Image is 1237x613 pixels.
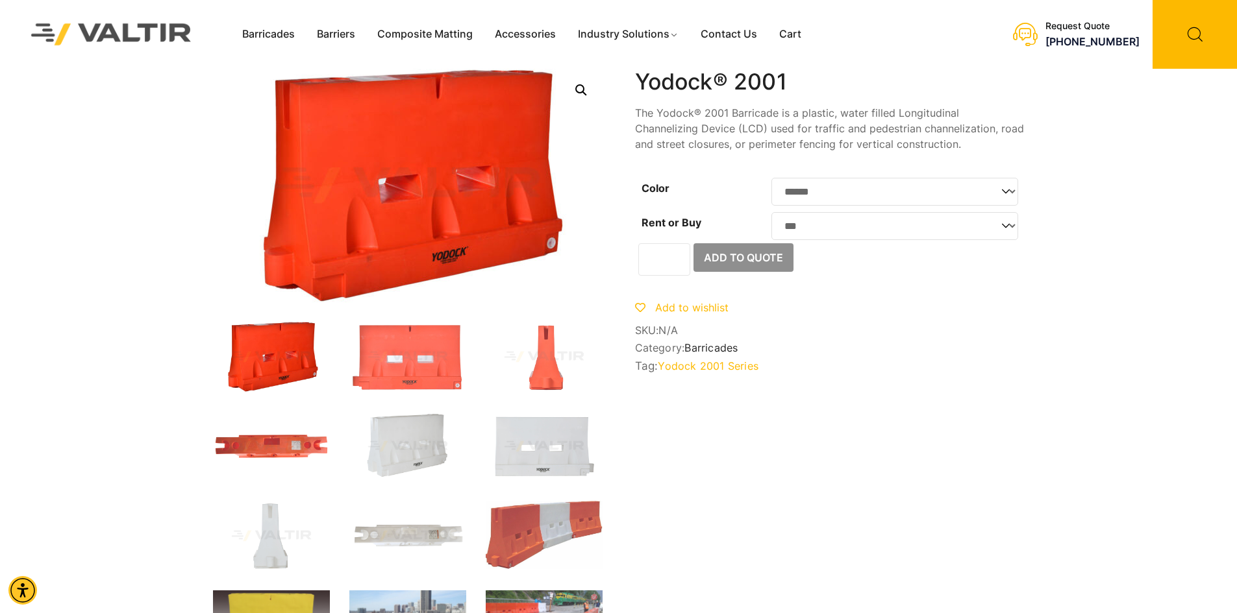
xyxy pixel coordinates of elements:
button: Add to Quote [693,243,793,272]
img: Valtir Rentals [14,6,208,62]
label: Color [642,182,669,195]
span: Category: [635,342,1025,354]
a: Barriers [306,25,366,44]
div: Request Quote [1045,21,1140,32]
img: A white plastic docking station with two rectangular openings and a logo at the bottom. [486,411,603,481]
a: Barricades [684,341,738,354]
a: Industry Solutions [567,25,690,44]
p: The Yodock® 2001 Barricade is a plastic, water filled Longitudinal Channelizing Device (LCD) used... [635,105,1025,152]
img: 2001_Org_3Q-1.jpg [213,322,330,392]
a: Barricades [231,25,306,44]
a: Yodock 2001 Series [658,359,758,372]
img: A segmented traffic barrier with orange and white sections, designed for road safety and traffic ... [486,501,603,569]
a: call (888) 496-3625 [1045,35,1140,48]
span: Add to wishlist [655,301,729,314]
img: A bright orange traffic cone with a wide base and a narrow top, designed for road safety and traf... [486,322,603,392]
a: Contact Us [690,25,768,44]
a: Accessories [484,25,567,44]
span: N/A [658,324,678,337]
a: Composite Matting [366,25,484,44]
label: Rent or Buy [642,216,701,229]
span: Tag: [635,359,1025,372]
img: An orange plastic barrier with openings on both ends, designed for traffic control or safety purp... [213,411,330,481]
input: Product quantity [638,243,690,276]
img: A white plastic component with cutouts and a label, likely used in machinery or equipment. [349,501,466,571]
img: A white plastic component with a tapered design, likely used as a part or accessory in machinery ... [213,501,330,571]
a: Add to wishlist [635,301,729,314]
a: Cart [768,25,812,44]
h1: Yodock® 2001 [635,69,1025,95]
img: An orange traffic barrier with two rectangular openings and a logo at the bottom. [349,322,466,392]
a: Open this option [569,78,593,102]
span: SKU: [635,324,1025,337]
img: A white plastic barrier with a smooth surface, featuring cutouts and a logo, designed for safety ... [349,411,466,481]
div: Accessibility Menu [8,576,37,605]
